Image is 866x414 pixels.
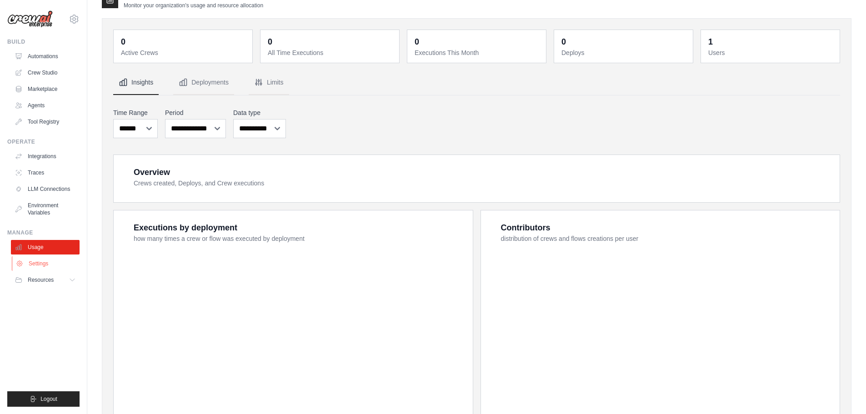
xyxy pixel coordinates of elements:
[708,35,713,48] div: 1
[7,138,80,145] div: Operate
[134,234,462,243] dt: how many times a crew or flow was executed by deployment
[173,70,234,95] button: Deployments
[7,10,53,28] img: Logo
[113,70,840,95] nav: Tabs
[268,35,272,48] div: 0
[268,48,394,57] dt: All Time Executions
[561,35,566,48] div: 0
[7,229,80,236] div: Manage
[113,108,158,117] label: Time Range
[11,149,80,164] a: Integrations
[501,221,551,234] div: Contributors
[249,70,289,95] button: Limits
[165,108,226,117] label: Period
[233,108,286,117] label: Data type
[501,234,829,243] dt: distribution of crews and flows creations per user
[124,2,263,9] p: Monitor your organization's usage and resource allocation
[113,70,159,95] button: Insights
[415,35,419,48] div: 0
[134,221,237,234] div: Executions by deployment
[11,182,80,196] a: LLM Connections
[7,391,80,407] button: Logout
[11,98,80,113] a: Agents
[11,82,80,96] a: Marketplace
[11,165,80,180] a: Traces
[561,48,687,57] dt: Deploys
[40,395,57,403] span: Logout
[121,48,247,57] dt: Active Crews
[134,166,170,179] div: Overview
[11,49,80,64] a: Automations
[121,35,125,48] div: 0
[11,198,80,220] a: Environment Variables
[415,48,541,57] dt: Executions This Month
[11,115,80,129] a: Tool Registry
[11,240,80,254] a: Usage
[11,65,80,80] a: Crew Studio
[11,273,80,287] button: Resources
[708,48,834,57] dt: Users
[134,179,829,188] dt: Crews created, Deploys, and Crew executions
[12,256,80,271] a: Settings
[28,276,54,284] span: Resources
[7,38,80,45] div: Build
